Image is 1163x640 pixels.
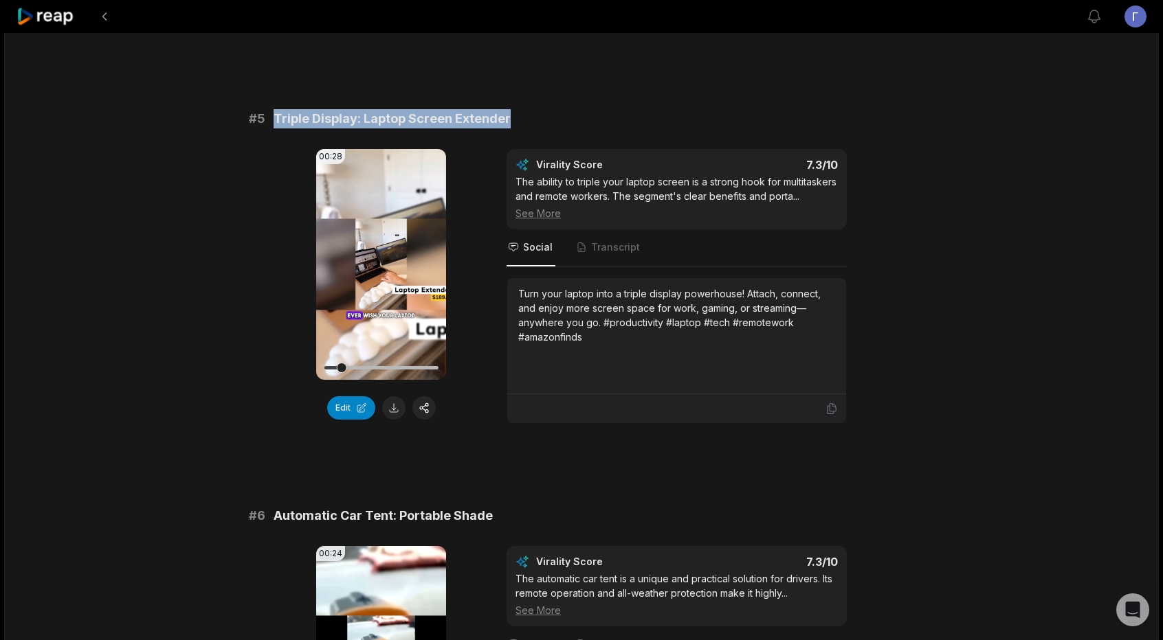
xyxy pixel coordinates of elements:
span: Transcript [591,240,640,254]
div: Virality Score [536,555,684,569]
div: Open Intercom Messenger [1116,593,1149,626]
nav: Tabs [507,229,847,266]
div: See More [516,206,838,220]
span: # 5 [249,109,265,128]
div: Virality Score [536,158,684,172]
div: The ability to triple your laptop screen is a strong hook for multitaskers and remote workers. Th... [516,174,838,220]
span: # 6 [249,506,265,525]
span: Automatic Car Tent: Portable Shade [274,506,493,525]
div: 7.3 /10 [691,158,839,172]
div: Turn your laptop into a triple display powerhouse! Attach, connect, and enjoy more screen space f... [518,286,835,344]
video: Your browser does not support mp4 format. [316,149,446,380]
div: 7.3 /10 [691,555,839,569]
div: See More [516,603,838,617]
span: Social [523,240,553,254]
div: The automatic car tent is a unique and practical solution for drivers. Its remote operation and a... [516,571,838,617]
span: Triple Display: Laptop Screen Extender [274,109,511,128]
button: Edit [327,396,375,420]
